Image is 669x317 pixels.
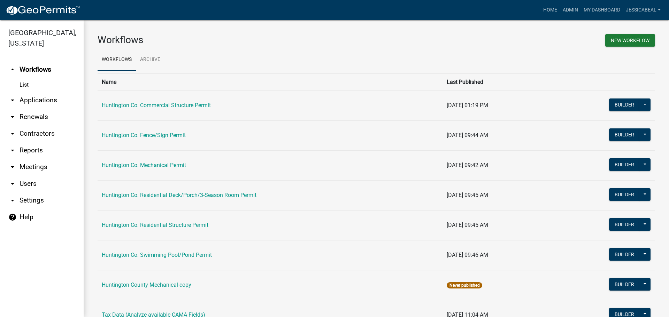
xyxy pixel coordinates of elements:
[609,188,640,201] button: Builder
[447,162,488,168] span: [DATE] 09:42 AM
[623,3,663,17] a: JessicaBeal
[8,163,17,171] i: arrow_drop_down
[98,73,443,90] th: Name
[609,128,640,141] button: Builder
[98,34,371,46] h3: Workflows
[447,252,488,258] span: [DATE] 09:46 AM
[581,3,623,17] a: My Dashboard
[447,132,488,138] span: [DATE] 09:44 AM
[102,192,256,198] a: Huntington Co. Residential Deck/Porch/3-Season Room Permit
[8,196,17,205] i: arrow_drop_down
[98,49,136,71] a: Workflows
[8,129,17,138] i: arrow_drop_down
[447,192,488,198] span: [DATE] 09:45 AM
[609,98,640,111] button: Builder
[447,282,482,288] span: Never published
[8,180,17,188] i: arrow_drop_down
[605,34,655,47] button: New Workflow
[102,222,208,228] a: Huntington Co. Residential Structure Permit
[609,158,640,171] button: Builder
[8,96,17,104] i: arrow_drop_down
[102,282,191,288] a: Huntington County Mechanical-copy
[8,65,17,74] i: arrow_drop_up
[609,218,640,231] button: Builder
[443,73,548,90] th: Last Published
[136,49,164,71] a: Archive
[102,162,186,168] a: Huntington Co. Mechanical Permit
[609,248,640,261] button: Builder
[609,278,640,291] button: Builder
[8,113,17,121] i: arrow_drop_down
[560,3,581,17] a: Admin
[447,222,488,228] span: [DATE] 09:45 AM
[8,146,17,154] i: arrow_drop_down
[447,102,488,109] span: [DATE] 01:19 PM
[102,252,212,258] a: Huntington Co. Swimming Pool/Pond Permit
[102,132,186,138] a: Huntington Co. Fence/Sign Permit
[8,213,17,221] i: help
[540,3,560,17] a: Home
[102,102,211,109] a: Huntington Co. Commercial Structure Permit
